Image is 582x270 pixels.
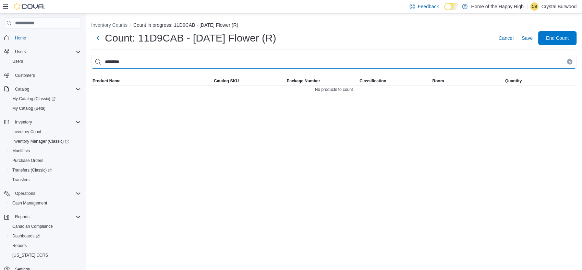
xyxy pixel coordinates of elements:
button: Catalog [12,85,32,93]
span: My Catalog (Classic) [12,96,56,102]
span: Canadian Compliance [12,224,53,229]
span: Inventory Manager (Classic) [12,139,69,144]
span: My Catalog (Beta) [12,106,46,111]
span: CB [532,2,537,11]
button: Product Name [91,77,213,85]
span: Quantity [505,78,522,84]
button: Customers [1,70,84,80]
span: Manifests [10,147,81,155]
span: Cash Management [10,199,81,207]
button: Inventory Count [7,127,84,137]
span: Catalog [12,85,81,93]
span: Purchase Orders [12,158,44,163]
button: Count in progress: 11D9CAB - [DATE] Flower (R) [133,22,238,28]
a: Users [10,57,26,66]
a: Manifests [10,147,33,155]
nav: Complex example [4,30,81,270]
span: My Catalog (Beta) [10,104,81,113]
span: Inventory Manager (Classic) [10,137,81,145]
a: Dashboards [10,232,43,240]
input: Dark Mode [444,3,459,10]
span: Catalog [15,86,29,92]
span: Manifests [12,148,30,154]
button: Next [91,31,105,45]
span: Save [522,35,533,42]
a: Inventory Manager (Classic) [10,137,72,145]
button: Operations [12,189,38,198]
a: Cash Management [10,199,50,207]
img: Cova [14,3,45,10]
span: Cancel [498,35,513,42]
span: Home [15,35,26,41]
span: Transfers (Classic) [10,166,81,174]
span: Transfers [10,176,81,184]
span: Catalog SKU [214,78,239,84]
span: Inventory Count [12,129,41,134]
span: Users [15,49,26,55]
span: Transfers (Classic) [12,167,52,173]
button: Catalog SKU [213,77,285,85]
a: [US_STATE] CCRS [10,251,51,259]
button: Cash Management [7,198,84,208]
span: Operations [12,189,81,198]
span: Package Number [287,78,320,84]
a: Purchase Orders [10,156,46,165]
span: Reports [10,242,81,250]
a: Canadian Compliance [10,222,56,231]
span: Customers [15,73,35,78]
span: Room [432,78,444,84]
button: Transfers [7,175,84,185]
button: Canadian Compliance [7,222,84,231]
button: Purchase Orders [7,156,84,165]
a: Transfers [10,176,32,184]
a: My Catalog (Classic) [7,94,84,104]
span: Reports [12,213,81,221]
button: Inventory [1,117,84,127]
a: Home [12,34,29,42]
span: Inventory Count [10,128,81,136]
button: Quantity [504,77,577,85]
button: Users [1,47,84,57]
button: [US_STATE] CCRS [7,250,84,260]
span: Customers [12,71,81,80]
a: Transfers (Classic) [7,165,84,175]
a: Inventory Manager (Classic) [7,137,84,146]
button: Classification [358,77,431,85]
span: No products to count [315,87,353,92]
a: Transfers (Classic) [10,166,54,174]
button: Reports [7,241,84,250]
span: Reports [12,243,27,248]
a: Dashboards [7,231,84,241]
a: Inventory Count [10,128,44,136]
span: Home [12,33,81,42]
button: Inventory Counts [91,22,128,28]
span: Users [10,57,81,66]
span: Feedback [418,3,439,10]
span: [US_STATE] CCRS [12,253,48,258]
a: Reports [10,242,29,250]
input: This is a search bar. After typing your query, hit enter to filter the results lower in the page. [91,55,577,69]
span: Dashboards [12,233,40,239]
button: Clear input [567,59,572,64]
button: Users [12,48,28,56]
span: Inventory [15,119,32,125]
span: My Catalog (Classic) [10,95,81,103]
button: Reports [12,213,32,221]
a: My Catalog (Beta) [10,104,48,113]
button: Operations [1,189,84,198]
span: Canadian Compliance [10,222,81,231]
span: Operations [15,191,35,196]
span: Inventory [12,118,81,126]
span: Users [12,59,23,64]
span: Purchase Orders [10,156,81,165]
span: Cash Management [12,200,47,206]
a: My Catalog (Classic) [10,95,58,103]
button: Catalog [1,84,84,94]
span: Classification [360,78,386,84]
span: End Count [546,35,569,42]
button: End Count [538,31,577,45]
div: Crystal Burwood [530,2,538,11]
button: Home [1,33,84,43]
span: Users [12,48,81,56]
